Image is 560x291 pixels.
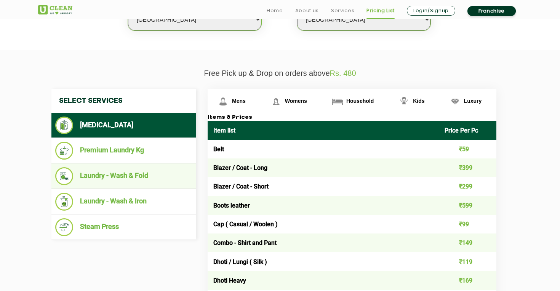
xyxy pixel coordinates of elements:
a: Home [267,6,283,15]
a: Franchise [467,6,516,16]
p: Free Pick up & Drop on orders above [38,69,522,78]
th: Price Per Pc [439,121,497,140]
li: Steam Press [55,218,192,236]
img: Luxury [448,95,462,108]
img: Steam Press [55,218,73,236]
td: ₹119 [439,252,497,271]
td: Blazer / Coat - Short [208,177,439,196]
td: Dhoti / Lungi ( Silk ) [208,252,439,271]
td: Dhoti Heavy [208,271,439,290]
img: UClean Laundry and Dry Cleaning [38,5,72,14]
img: Kids [397,95,411,108]
td: Combo - Shirt and Pant [208,233,439,252]
span: Mens [232,98,246,104]
span: Kids [413,98,424,104]
span: Household [346,98,374,104]
h3: Items & Prices [208,114,496,121]
td: ₹599 [439,196,497,215]
td: Blazer / Coat - Long [208,158,439,177]
h4: Select Services [51,89,196,113]
li: [MEDICAL_DATA] [55,117,192,134]
li: Laundry - Wash & Fold [55,167,192,185]
td: ₹59 [439,140,497,158]
img: Laundry - Wash & Fold [55,167,73,185]
th: Item list [208,121,439,140]
span: Rs. 480 [330,69,356,77]
img: Laundry - Wash & Iron [55,193,73,211]
td: Boots leather [208,196,439,215]
td: ₹99 [439,215,497,233]
td: ₹399 [439,158,497,177]
a: Pricing List [366,6,395,15]
a: About us [295,6,319,15]
img: Household [331,95,344,108]
a: Services [331,6,354,15]
img: Womens [269,95,283,108]
a: Login/Signup [407,6,455,16]
img: Mens [216,95,230,108]
img: Premium Laundry Kg [55,142,73,160]
td: Cap ( Casual / Woolen ) [208,215,439,233]
td: ₹169 [439,271,497,290]
td: ₹149 [439,233,497,252]
td: ₹299 [439,177,497,196]
li: Premium Laundry Kg [55,142,192,160]
span: Womens [285,98,307,104]
td: Belt [208,140,439,158]
img: Dry Cleaning [55,117,73,134]
span: Luxury [464,98,482,104]
li: Laundry - Wash & Iron [55,193,192,211]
